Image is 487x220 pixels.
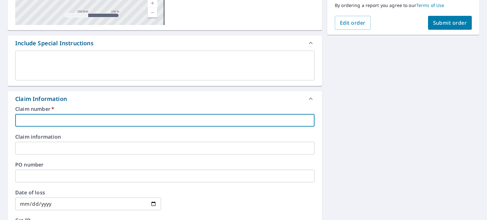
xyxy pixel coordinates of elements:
div: Include Special Instructions [15,39,94,47]
a: Terms of Use [416,2,445,8]
label: Claim number [15,106,315,111]
span: Submit order [433,19,467,26]
span: Edit order [340,19,366,26]
div: Claim Information [8,91,322,106]
label: Claim information [15,134,315,139]
label: PO number [15,162,315,167]
button: Edit order [335,16,371,30]
label: Date of loss [15,190,161,195]
p: By ordering a report you agree to our [335,3,472,8]
div: Claim Information [15,95,67,103]
a: Current Level 17, Zoom Out [148,8,157,17]
div: Include Special Instructions [8,35,322,51]
button: Submit order [428,16,472,30]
